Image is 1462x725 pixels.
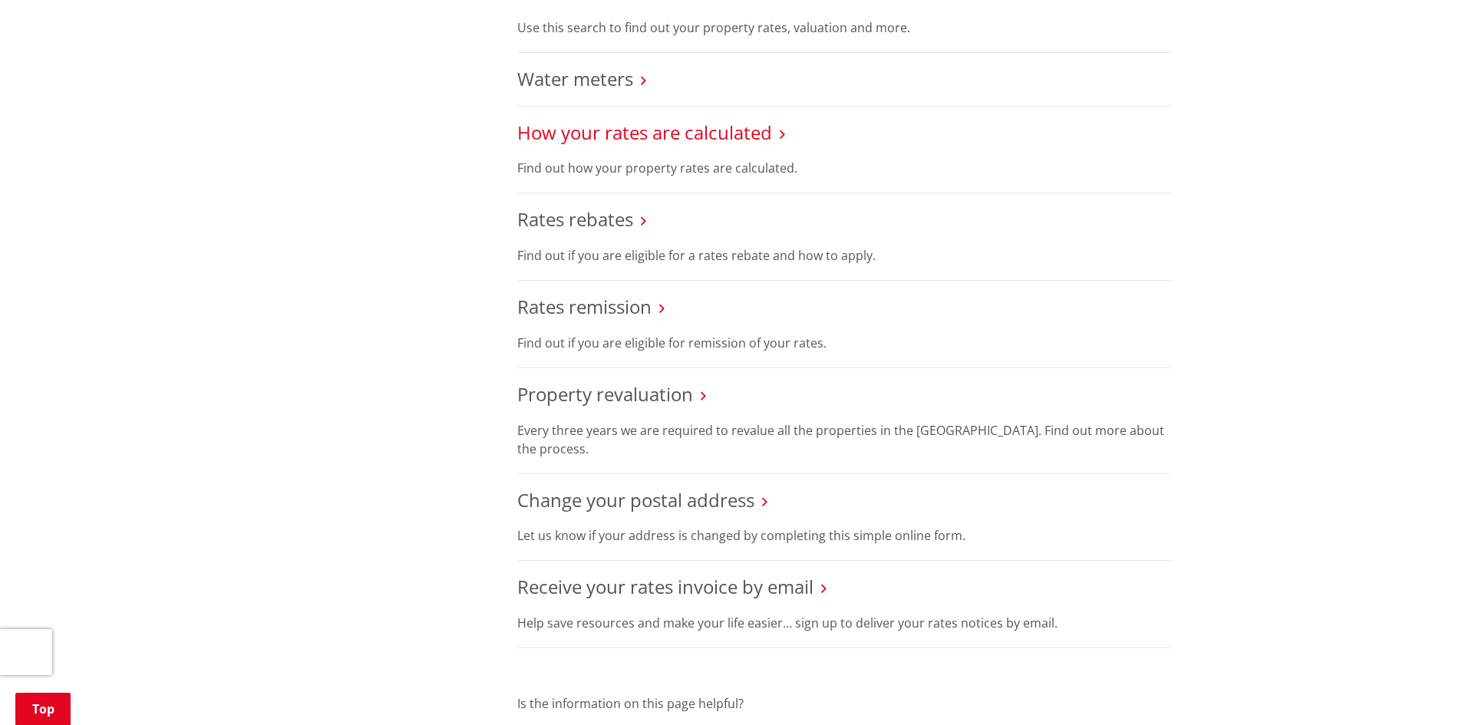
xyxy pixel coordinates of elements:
p: Use this search to find out your property rates, valuation and more. [517,18,1171,37]
a: Rates remission [517,294,652,319]
p: Help save resources and make your life easier… sign up to deliver your rates notices by email. [517,614,1171,632]
p: Find out if you are eligible for a rates rebate and how to apply. [517,246,1171,265]
a: Change your postal address [517,487,754,512]
a: Top [15,693,71,725]
p: Is the information on this page helpful? [517,694,1171,713]
p: Let us know if your address is changed by completing this simple online form. [517,526,1171,545]
a: Water meters [517,66,633,91]
p: Find out if you are eligible for remission of your rates. [517,334,1171,352]
a: Rates rebates [517,206,633,232]
a: Receive your rates invoice by email [517,574,814,599]
a: Property revaluation [517,381,693,407]
p: Find out how your property rates are calculated. [517,159,1171,177]
a: How your rates are calculated [517,120,772,145]
p: Every three years we are required to revalue all the properties in the [GEOGRAPHIC_DATA]. Find ou... [517,421,1171,458]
